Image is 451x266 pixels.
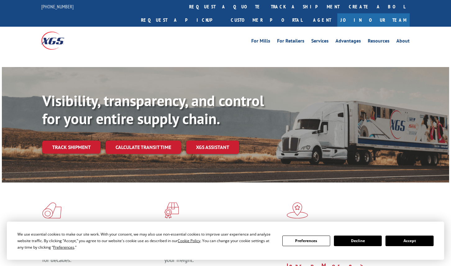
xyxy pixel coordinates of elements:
span: Cookie Policy [178,238,200,243]
button: Decline [334,236,382,246]
span: As an industry carrier of choice, XGS has brought innovation and dedication to flooring logistics... [42,241,159,264]
a: About [396,38,410,45]
a: Join Our Team [337,13,410,27]
a: Customer Portal [226,13,307,27]
img: xgs-icon-total-supply-chain-intelligence-red [42,202,61,219]
a: Track shipment [42,141,101,154]
a: XGS ASSISTANT [186,141,239,154]
img: xgs-icon-focused-on-flooring-red [164,202,179,219]
a: For Retailers [277,38,304,45]
a: Advantages [335,38,361,45]
a: Calculate transit time [106,141,181,154]
div: Cookie Consent Prompt [7,222,444,260]
a: Request a pickup [136,13,226,27]
a: Services [311,38,329,45]
button: Preferences [282,236,330,246]
a: Resources [368,38,389,45]
button: Accept [385,236,433,246]
img: xgs-icon-flagship-distribution-model-red [287,202,308,219]
b: Visibility, transparency, and control for your entire supply chain. [42,91,264,128]
a: Agent [307,13,337,27]
div: We use essential cookies to make our site work. With your consent, we may also use non-essential ... [17,231,275,250]
span: Preferences [53,245,74,250]
a: For Mills [251,38,270,45]
a: [PHONE_NUMBER] [41,3,74,10]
